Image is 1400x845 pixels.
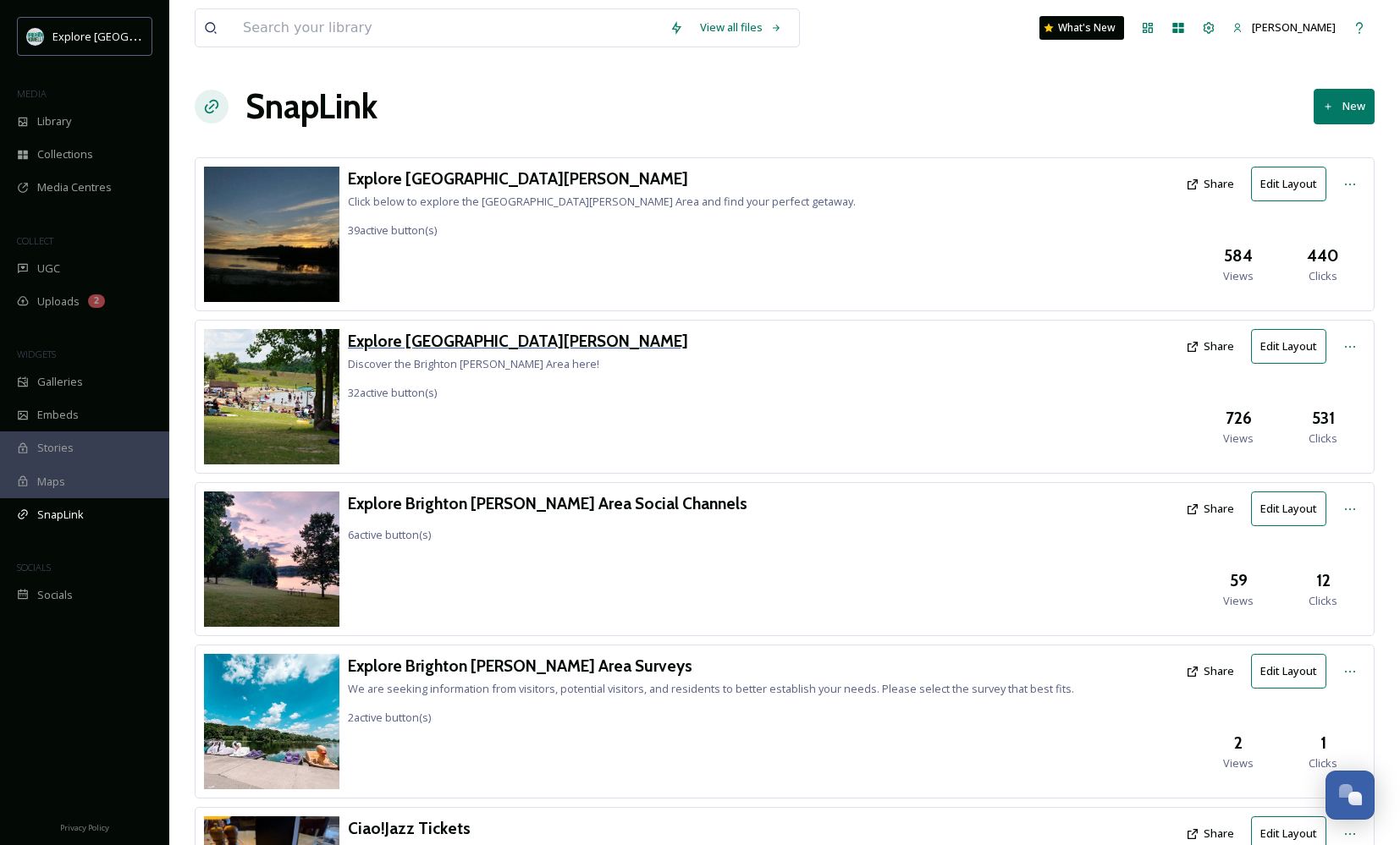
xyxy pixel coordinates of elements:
a: Edit Layout [1251,491,1335,526]
input: Search your library [234,9,661,47]
h3: 12 [1316,568,1331,593]
button: Open Chat [1326,771,1375,820]
span: Media Centres [37,179,112,195]
span: SOCIALS [17,561,51,573]
a: Edit Layout [1251,654,1335,689]
h3: 726 [1226,406,1252,431]
a: Explore Brighton [PERSON_NAME] Area Social Channels [348,491,747,516]
a: Explore [GEOGRAPHIC_DATA][PERSON_NAME] [348,329,688,354]
h3: 531 [1312,406,1335,431]
span: 2 active button(s) [348,710,431,725]
button: Share [1177,655,1243,688]
button: Edit Layout [1251,654,1326,689]
span: Embeds [37,407,79,423]
h3: 584 [1224,244,1253,268]
span: Collections [37,146,93,162]
span: Explore [GEOGRAPHIC_DATA][PERSON_NAME] [52,28,285,44]
span: SnapLink [37,507,84,523]
a: Edit Layout [1251,167,1335,201]
span: 6 active button(s) [348,527,431,542]
img: 67e7af72-b6c8-455a-acf8-98e6fe1b68aa.avif [27,28,44,45]
a: View all files [692,11,791,44]
img: IMG_2987.JPG [204,654,339,789]
span: UGC [37,261,60,277]
h1: SnapLink [245,81,378,132]
img: %2540trevapeach%25203.png [204,167,339,302]
button: Share [1177,167,1243,200]
span: Views [1223,268,1254,284]
span: 32 active button(s) [348,385,437,400]
span: [PERSON_NAME] [1252,19,1336,35]
span: Views [1223,431,1254,447]
a: Explore Brighton [PERSON_NAME] Area Surveys [348,654,1074,678]
h3: 59 [1230,568,1248,593]
span: Views [1223,755,1254,771]
h3: 1 [1320,731,1326,755]
button: Share [1177,492,1243,525]
a: What's New [1039,16,1124,40]
span: Stories [37,440,74,456]
a: Explore [GEOGRAPHIC_DATA][PERSON_NAME] [348,167,856,191]
span: MEDIA [17,87,47,100]
span: Click below to explore the [GEOGRAPHIC_DATA][PERSON_NAME] Area and find your perfect getaway. [348,194,856,209]
span: WIDGETS [17,348,56,360]
a: [PERSON_NAME] [1224,11,1344,44]
span: Views [1223,593,1254,609]
span: Clicks [1309,755,1337,771]
span: Library [37,113,71,129]
h3: 2 [1234,731,1243,755]
span: Privacy Policy [60,822,109,833]
button: Edit Layout [1251,329,1326,364]
img: %2540nikzclicks%25201.png [204,491,339,627]
span: We are seeking information from visitors, potential visitors, and residents to better establish y... [348,681,1074,696]
span: Clicks [1309,268,1337,284]
a: Edit Layout [1251,329,1335,364]
span: Socials [37,587,73,603]
span: Maps [37,474,65,490]
button: Edit Layout [1251,167,1326,201]
a: Privacy Policy [60,816,109,837]
div: 2 [88,294,105,308]
h3: 440 [1307,244,1339,268]
span: COLLECT [17,234,53,247]
span: Uploads [37,294,80,310]
span: Galleries [37,374,83,390]
button: Edit Layout [1251,491,1326,526]
span: Clicks [1309,593,1337,609]
span: 39 active button(s) [348,222,437,238]
button: Share [1177,330,1243,363]
button: New [1314,89,1375,123]
a: Ciao!Jazz Tickets [348,816,471,841]
span: Clicks [1309,431,1337,447]
img: cb6c9135-67c4-4434-a57e-82c280aac642.jpg [204,329,339,464]
span: Discover the Brighton [PERSON_NAME] Area here! [348,356,599,371]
